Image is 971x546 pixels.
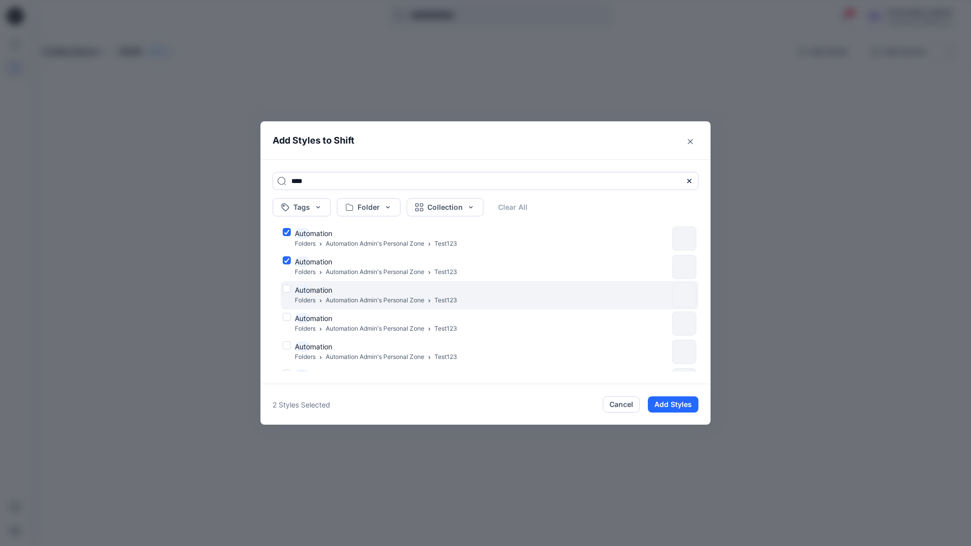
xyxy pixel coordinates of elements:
[295,285,310,295] mark: Auto
[310,229,332,238] span: mation
[337,198,401,216] button: Folder
[310,314,332,323] span: mation
[310,342,332,351] span: mation
[295,267,316,278] p: Folders
[326,267,424,278] p: Automation Admin's Personal Zone
[295,324,316,334] p: Folders
[295,228,310,239] mark: Auto
[682,133,698,150] button: Close
[326,352,424,362] p: Automation Admin's Personal Zone
[260,121,711,159] header: Add Styles to Shift
[326,295,424,306] p: Automation Admin's Personal Zone
[295,341,310,352] mark: Auto
[273,198,331,216] button: Tags
[295,313,310,324] mark: Auto
[407,198,483,216] button: Collection
[295,295,316,306] p: Folders
[273,399,330,410] p: 2 Styles Selected
[310,286,332,294] span: mation
[295,256,310,267] mark: Auto
[310,371,332,379] span: mation
[295,352,316,362] p: Folders
[326,324,424,334] p: Automation Admin's Personal Zone
[434,324,457,334] p: Test123
[310,257,332,266] span: mation
[434,239,457,249] p: Test123
[434,352,457,362] p: Test123
[648,396,698,413] button: Add Styles
[434,267,457,278] p: Test123
[326,239,424,249] p: Automation Admin's Personal Zone
[295,370,310,380] mark: Auto
[603,396,640,413] button: Cancel
[295,239,316,249] p: Folders
[434,295,457,306] p: Test123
